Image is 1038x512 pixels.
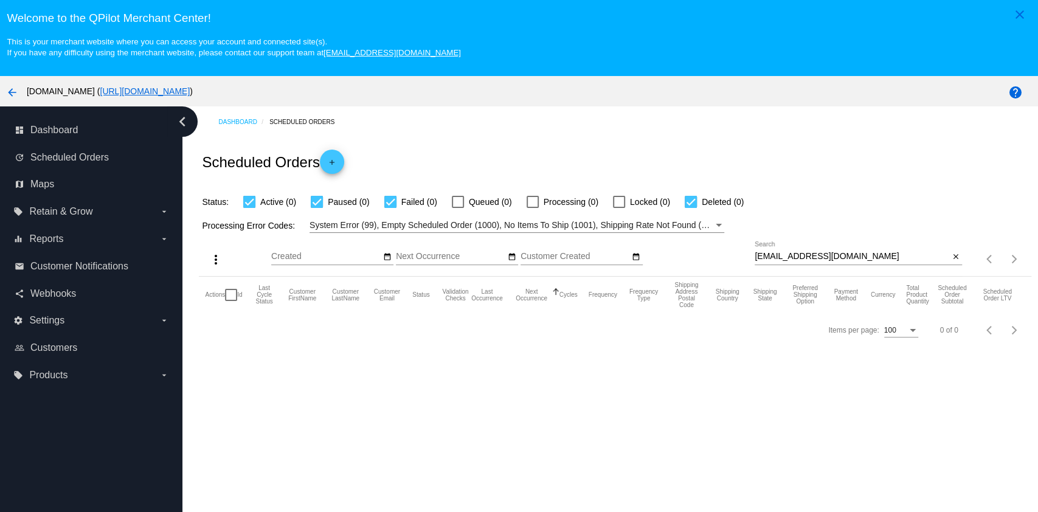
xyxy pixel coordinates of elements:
span: Status: [202,197,229,207]
mat-header-cell: Validation Checks [441,277,471,313]
span: Processing (0) [544,195,598,209]
button: Change sorting for LastOccurrenceUtc [470,288,503,302]
span: Settings [29,315,64,326]
span: Deleted (0) [702,195,744,209]
button: Change sorting for FrequencyType [628,288,659,302]
i: local_offer [13,370,23,380]
span: Retain & Grow [29,206,92,217]
span: Processing Error Codes: [202,221,295,230]
input: Created [271,252,381,261]
a: people_outline Customers [15,338,169,358]
button: Change sorting for NextOccurrenceUtc [514,288,548,302]
button: Change sorting for Frequency [589,291,617,299]
button: Previous page [978,318,1002,342]
mat-icon: date_range [632,252,640,262]
i: arrow_drop_down [159,316,169,325]
span: Scheduled Orders [30,152,109,163]
a: [EMAIL_ADDRESS][DOMAIN_NAME] [324,48,461,57]
a: dashboard Dashboard [15,120,169,140]
button: Change sorting for LastProcessingCycleId [254,285,275,305]
button: Change sorting for Status [412,291,429,299]
i: settings [13,316,23,325]
a: map Maps [15,175,169,194]
button: Next page [1002,247,1026,271]
i: arrow_drop_down [159,370,169,380]
mat-header-cell: Total Product Quantity [906,277,935,313]
button: Change sorting for LifetimeValue [981,288,1014,302]
input: Customer Created [521,252,630,261]
button: Change sorting for CurrencyIso [871,291,896,299]
i: arrow_drop_down [159,207,169,216]
button: Change sorting for CustomerFirstName [286,288,319,302]
button: Change sorting for CustomerEmail [373,288,402,302]
span: Dashboard [30,125,78,136]
a: email Customer Notifications [15,257,169,276]
mat-icon: date_range [507,252,516,262]
button: Previous page [978,247,1002,271]
button: Change sorting for CustomerLastName [330,288,362,302]
span: Customers [30,342,77,353]
mat-icon: date_range [383,252,392,262]
button: Change sorting for ShippingPostcode [670,282,703,308]
span: Failed (0) [401,195,437,209]
button: Change sorting for Id [237,291,242,299]
span: Webhooks [30,288,76,299]
button: Change sorting for PreferredShippingOption [789,285,821,305]
span: Products [29,370,67,381]
i: dashboard [15,125,24,135]
mat-icon: arrow_back [5,85,19,100]
input: Next Occurrence [396,252,505,261]
button: Change sorting for ShippingCountry [714,288,741,302]
button: Change sorting for Subtotal [935,285,970,305]
span: Customer Notifications [30,261,128,272]
h2: Scheduled Orders [202,150,344,174]
i: arrow_drop_down [159,234,169,244]
a: share Webhooks [15,284,169,303]
small: This is your merchant website where you can access your account and connected site(s). If you hav... [7,37,460,57]
mat-icon: close [951,252,960,262]
i: local_offer [13,207,23,216]
button: Clear [949,251,962,263]
i: equalizer [13,234,23,244]
i: map [15,179,24,189]
a: Scheduled Orders [269,112,345,131]
span: Reports [29,234,63,244]
span: [DOMAIN_NAME] ( ) [27,86,193,96]
button: Change sorting for ShippingState [752,288,778,302]
mat-icon: add [325,158,339,173]
mat-icon: close [1012,7,1027,22]
div: 0 of 0 [940,326,958,334]
span: 100 [884,326,896,334]
a: Dashboard [218,112,269,131]
span: Queued (0) [469,195,512,209]
i: share [15,289,24,299]
input: Search [755,252,949,261]
mat-icon: more_vert [209,252,223,267]
mat-select: Filter by Processing Error Codes [310,218,724,233]
button: Change sorting for PaymentMethod.Type [832,288,860,302]
span: Active (0) [260,195,296,209]
span: Maps [30,179,54,190]
mat-icon: help [1008,85,1023,100]
button: Change sorting for Cycles [559,291,578,299]
mat-select: Items per page: [884,327,918,335]
button: Next page [1002,318,1026,342]
mat-header-cell: Actions [205,277,225,313]
span: Locked (0) [630,195,670,209]
i: people_outline [15,343,24,353]
h3: Welcome to the QPilot Merchant Center! [7,12,1031,25]
a: update Scheduled Orders [15,148,169,167]
div: Items per page: [828,326,879,334]
i: email [15,261,24,271]
a: [URL][DOMAIN_NAME] [100,86,190,96]
i: update [15,153,24,162]
i: chevron_left [173,112,192,131]
span: Paused (0) [328,195,369,209]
